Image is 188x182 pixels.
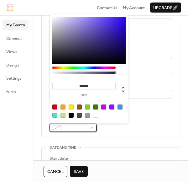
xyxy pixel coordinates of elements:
[6,35,22,42] span: Connect
[153,5,178,11] span: Upgrade 🚀
[3,20,29,30] a: My Events
[97,5,118,11] span: Contact Us
[47,169,64,175] span: Cancel
[6,22,25,28] span: My Events
[3,33,29,43] a: Connect
[123,5,145,11] span: My Account
[6,75,21,82] span: Settings
[150,3,181,13] button: Upgrade🚀
[7,4,13,11] img: logo
[109,104,114,110] div: #9013FE
[44,166,67,177] button: Cancel
[85,104,90,110] div: #7ED321
[69,104,74,110] div: #F8E71C
[101,104,106,110] div: #BD10E0
[52,113,57,118] div: #50E3C2
[74,169,84,175] span: Save
[3,46,29,56] a: Views
[77,104,82,110] div: #8B572A
[50,145,76,151] span: Date and time
[3,73,29,83] a: Settings
[118,104,123,110] div: #4A90E2
[69,113,74,118] div: #000000
[50,155,68,162] div: Start date
[3,60,29,70] a: Design
[60,113,65,118] div: #B8E986
[85,113,90,118] div: #9B9B9B
[93,104,98,110] div: #417505
[6,62,19,68] span: Design
[6,49,17,55] span: Views
[70,166,88,177] button: Save
[52,104,57,110] div: #D0021B
[93,113,98,118] div: #FFFFFF
[77,113,82,118] div: #4A4A4A
[123,4,145,11] a: My Account
[52,94,116,97] label: hex
[97,4,118,11] a: Contact Us
[3,86,29,96] a: Form
[6,88,16,95] span: Form
[60,104,65,110] div: #F5A623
